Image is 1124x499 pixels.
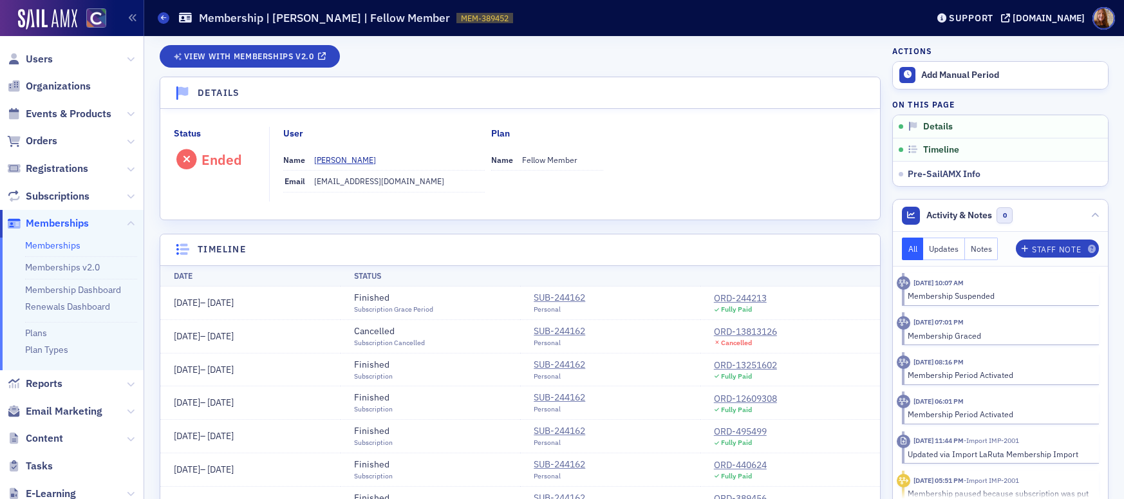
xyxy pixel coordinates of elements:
[174,364,200,375] span: [DATE]
[26,162,88,176] span: Registrations
[913,436,964,445] time: 2/17/2023 11:44 PM
[897,435,910,448] div: Imported Activity
[354,325,425,338] div: Cancelled
[534,372,585,382] div: Personal
[25,284,121,296] a: Membership Dashboard
[913,397,964,406] time: 5/1/2023 06:01 PM
[283,127,303,140] div: User
[26,134,57,148] span: Orders
[1032,246,1081,253] div: Staff Note
[207,330,234,342] span: [DATE]
[174,297,234,308] span: –
[207,297,234,308] span: [DATE]
[892,45,932,57] h4: Actions
[174,330,234,342] span: –
[921,70,1101,81] div: Add Manual Period
[1092,7,1115,30] span: Profile
[354,438,393,448] div: Subscription
[25,344,68,355] a: Plan Types
[283,155,305,165] span: Name
[314,171,485,191] dd: [EMAIL_ADDRESS][DOMAIN_NAME]
[174,464,200,475] span: [DATE]
[341,265,521,287] th: Status
[913,278,964,287] time: 5/2/2025 10:07 AM
[26,52,53,66] span: Users
[714,359,777,372] a: ORD-13251602
[26,431,63,446] span: Content
[926,209,992,222] span: Activity & Notes
[534,338,585,348] div: Personal
[908,290,1090,301] div: Membership Suspended
[491,127,510,140] div: Plan
[1001,14,1089,23] button: [DOMAIN_NAME]
[354,471,393,482] div: Subscription
[923,144,959,156] span: Timeline
[77,8,106,30] a: View Homepage
[174,397,234,408] span: –
[534,458,585,471] a: SUB-244162
[354,291,433,305] div: Finished
[26,404,102,419] span: Email Marketing
[534,438,585,448] div: Personal
[86,8,106,28] img: SailAMX
[534,424,585,438] a: SUB-244162
[26,216,89,231] span: Memberships
[7,377,62,391] a: Reports
[314,154,376,165] div: [PERSON_NAME]
[534,358,585,372] a: SUB-244162
[897,316,910,330] div: Activity
[199,10,450,26] h1: Membership | [PERSON_NAME] | Fellow Member
[314,154,386,165] a: [PERSON_NAME]
[354,404,393,415] div: Subscription
[534,404,585,415] div: Personal
[721,438,752,447] div: Fully Paid
[354,358,393,372] div: Finished
[26,189,89,203] span: Subscriptions
[174,297,200,308] span: [DATE]
[25,240,80,251] a: Memberships
[354,305,433,315] div: Subscription Grace Period
[174,430,200,442] span: [DATE]
[1013,12,1085,24] div: [DOMAIN_NAME]
[714,425,767,438] div: ORD-495499
[714,292,767,305] div: ORD-244213
[902,238,924,260] button: All
[908,330,1090,341] div: Membership Graced
[26,377,62,391] span: Reports
[965,238,998,260] button: Notes
[714,392,777,406] a: ORD-12609308
[908,369,1090,381] div: Membership Period Activated
[26,79,91,93] span: Organizations
[207,364,234,375] span: [DATE]
[949,12,993,24] div: Support
[714,458,767,472] div: ORD-440624
[354,458,393,471] div: Finished
[7,134,57,148] a: Orders
[354,391,393,404] div: Finished
[897,276,910,290] div: Activity
[1016,240,1099,258] button: Staff Note
[7,107,111,121] a: Events & Products
[913,357,964,366] time: 5/1/2024 08:16 PM
[7,404,102,419] a: Email Marketing
[7,459,53,473] a: Tasks
[913,476,964,485] time: 5/1/2022 05:51 PM
[908,408,1090,420] div: Membership Period Activated
[26,107,111,121] span: Events & Products
[7,216,89,231] a: Memberships
[461,13,509,24] span: MEM-389452
[160,265,341,287] th: Date
[721,372,752,381] div: Fully Paid
[7,79,91,93] a: Organizations
[285,176,305,186] span: Email
[908,448,1090,460] div: Updated via Import LaRuta Membership Import
[184,53,314,60] span: View with Memberships v2.0
[18,9,77,30] img: SailAMX
[923,121,953,133] span: Details
[174,127,201,140] div: Status
[721,339,752,347] div: Cancelled
[534,291,585,305] a: SUB-244162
